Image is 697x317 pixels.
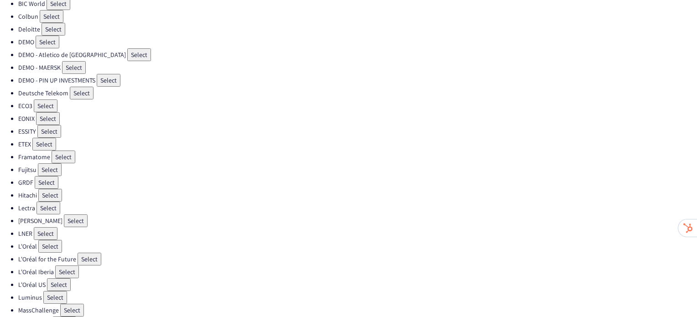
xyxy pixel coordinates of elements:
button: Select [52,151,75,163]
li: Deutsche Telekom [18,87,697,99]
button: Select [36,36,59,48]
li: L'Oréal [18,240,697,253]
button: Select [34,227,57,240]
button: Select [62,61,86,74]
li: ETEX [18,138,697,151]
button: Select [64,214,88,227]
button: Select [43,291,67,304]
li: L'Oréal for the Future [18,253,697,265]
li: L'Oréal Iberia [18,265,697,278]
li: [PERSON_NAME] [18,214,697,227]
li: DEMO - MAERSK [18,61,697,74]
button: Select [97,74,120,87]
button: Select [38,240,62,253]
button: Select [38,189,62,202]
li: DEMO - Atletico de [GEOGRAPHIC_DATA] [18,48,697,61]
button: Select [70,87,94,99]
li: DEMO - PIN UP INVESTMENTS [18,74,697,87]
button: Select [38,163,62,176]
li: Lectra [18,202,697,214]
li: Deloitte [18,23,697,36]
li: Fujitsu [18,163,697,176]
li: Luminus [18,291,697,304]
li: DEMO [18,36,697,48]
button: Select [36,202,60,214]
button: Select [40,10,63,23]
li: Hitachi [18,189,697,202]
li: ESSITY [18,125,697,138]
li: ECO3 [18,99,697,112]
button: Select [37,125,61,138]
li: Framatome [18,151,697,163]
li: EONIX [18,112,697,125]
button: Select [34,99,57,112]
button: Select [55,265,79,278]
button: Select [42,23,65,36]
button: Select [127,48,151,61]
button: Select [36,112,60,125]
button: Select [78,253,101,265]
button: Select [60,304,84,317]
iframe: Chat Widget [651,273,697,317]
li: L'Oréal US [18,278,697,291]
button: Select [32,138,56,151]
button: Select [35,176,58,189]
li: Colbun [18,10,697,23]
li: GRDF [18,176,697,189]
button: Select [47,278,71,291]
li: LNER [18,227,697,240]
li: MassChallenge [18,304,697,317]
